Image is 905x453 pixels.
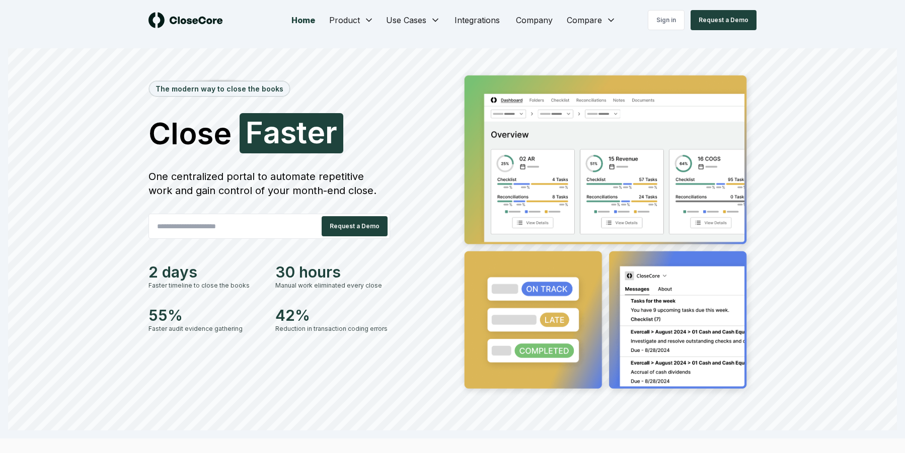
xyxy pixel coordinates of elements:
[275,281,390,290] div: Manual work eliminated every close
[148,118,232,148] span: Close
[275,324,390,333] div: Reduction in transaction coding errors
[648,10,685,30] a: Sign in
[296,117,307,147] span: t
[275,306,390,324] div: 42%
[148,263,263,281] div: 2 days
[691,10,757,30] button: Request a Demo
[148,324,263,333] div: Faster audit evidence gathering
[246,117,263,147] span: F
[280,117,296,147] span: s
[148,281,263,290] div: Faster timeline to close the books
[567,14,602,26] span: Compare
[446,10,508,30] a: Integrations
[275,263,390,281] div: 30 hours
[457,68,757,399] img: Jumbotron
[329,14,360,26] span: Product
[148,169,390,198] div: One centralized portal to automate repetitive work and gain control of your month-end close.
[323,10,380,30] button: Product
[561,10,622,30] button: Compare
[283,10,323,30] a: Home
[307,117,325,147] span: e
[380,10,446,30] button: Use Cases
[322,216,388,236] button: Request a Demo
[386,14,426,26] span: Use Cases
[148,12,223,28] img: logo
[325,117,337,147] span: r
[148,306,263,324] div: 55%
[508,10,561,30] a: Company
[263,117,280,147] span: a
[149,81,289,96] div: The modern way to close the books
